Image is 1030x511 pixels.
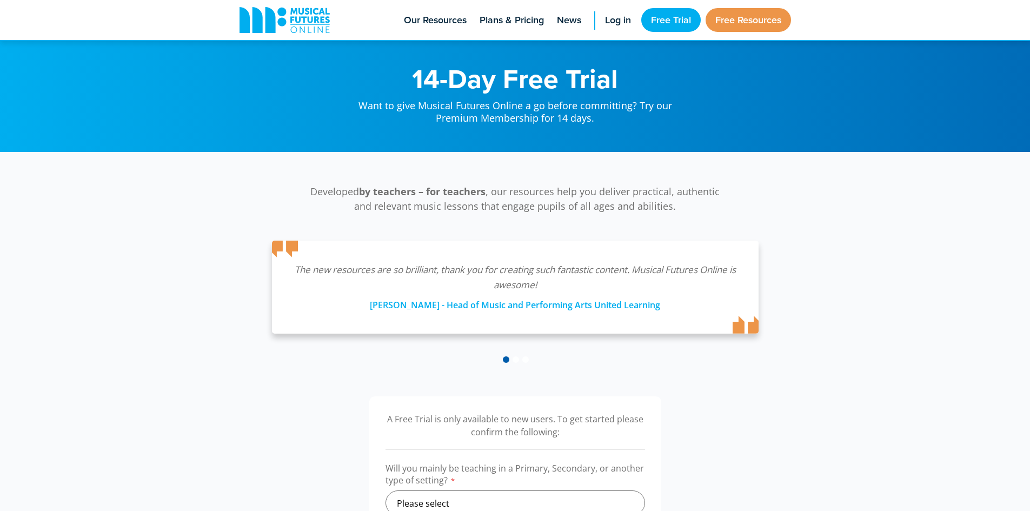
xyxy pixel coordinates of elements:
[304,184,726,214] p: Developed , our resources help you deliver practical, authentic and relevant music lessons that e...
[386,462,645,490] label: Will you mainly be teaching in a Primary, Secondary, or another type of setting?
[557,13,581,28] span: News
[294,293,737,312] div: [PERSON_NAME] - Head of Music and Performing Arts United Learning
[294,262,737,293] p: The new resources are so brilliant, thank you for creating such fantastic content. Musical Future...
[706,8,791,32] a: Free Resources
[480,13,544,28] span: Plans & Pricing
[359,185,486,198] strong: by teachers – for teachers
[605,13,631,28] span: Log in
[641,8,701,32] a: Free Trial
[404,13,467,28] span: Our Resources
[348,92,683,125] p: Want to give Musical Futures Online a go before committing? Try our Premium Membership for 14 days.
[386,413,645,439] p: A Free Trial is only available to new users. To get started please confirm the following:
[348,65,683,92] h1: 14-Day Free Trial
